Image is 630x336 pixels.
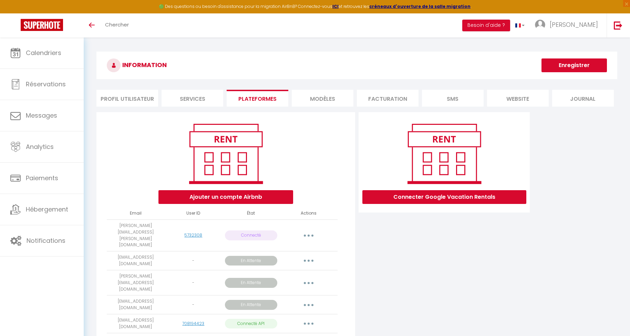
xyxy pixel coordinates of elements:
span: Chercher [105,21,129,28]
li: Journal [552,90,614,107]
div: - [167,280,220,286]
div: - [167,258,220,264]
span: Paiements [26,174,58,182]
h3: INFORMATION [96,52,617,79]
img: rent.png [400,121,488,187]
a: 708194423 [182,321,204,326]
a: créneaux d'ouverture de la salle migration [369,3,471,9]
td: [EMAIL_ADDRESS][DOMAIN_NAME] [107,295,165,314]
span: Réservations [26,80,66,88]
span: Analytics [26,142,54,151]
img: logout [614,21,622,30]
p: En Attente [225,256,277,266]
div: - [167,302,220,308]
li: SMS [422,90,484,107]
button: Enregistrer [541,58,607,72]
a: Chercher [100,13,134,37]
li: Facturation [357,90,419,107]
span: Messages [26,111,57,120]
li: Profil Utilisateur [96,90,158,107]
p: En Attente [225,278,277,288]
li: Services [162,90,223,107]
th: Actions [280,207,338,219]
li: MODÈLES [292,90,353,107]
td: [EMAIL_ADDRESS][DOMAIN_NAME] [107,314,165,333]
td: [PERSON_NAME][EMAIL_ADDRESS][PERSON_NAME][DOMAIN_NAME] [107,219,165,251]
td: [PERSON_NAME][EMAIL_ADDRESS][DOMAIN_NAME] [107,270,165,295]
img: Super Booking [21,19,63,31]
span: Hébergement [26,205,68,214]
th: Email [107,207,165,219]
th: État [222,207,280,219]
li: website [487,90,549,107]
img: rent.png [182,121,270,187]
span: Calendriers [26,48,61,57]
button: Ajouter un compte Airbnb [158,190,293,204]
button: Connecter Google Vacation Rentals [362,190,526,204]
td: [EMAIL_ADDRESS][DOMAIN_NAME] [107,251,165,270]
p: Connecté API [225,319,277,329]
p: Connecté [225,230,277,240]
a: ... [PERSON_NAME] [530,13,607,37]
th: User ID [165,207,223,219]
a: 5732308 [184,232,202,238]
li: Plateformes [227,90,288,107]
span: Notifications [27,236,65,245]
button: Besoin d'aide ? [462,20,510,31]
a: ICI [332,3,339,9]
img: ... [535,20,545,30]
iframe: Chat [601,305,625,331]
p: En Attente [225,300,277,310]
span: [PERSON_NAME] [550,20,598,29]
